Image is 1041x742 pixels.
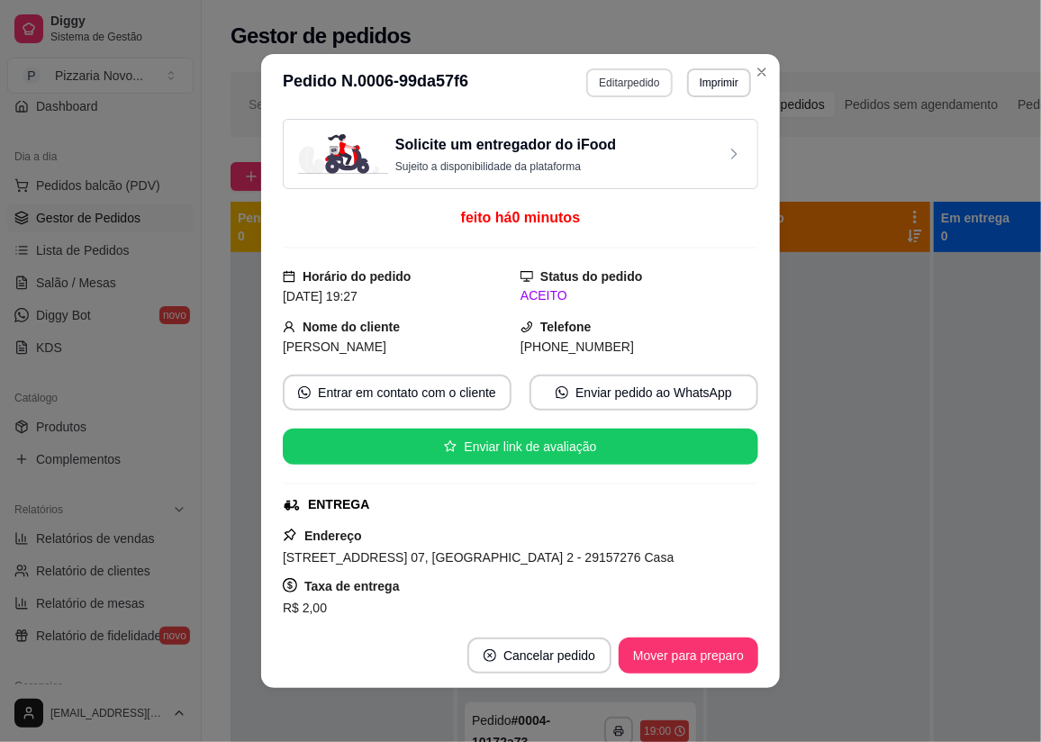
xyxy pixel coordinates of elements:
span: [DATE] 19:27 [283,289,358,303]
span: desktop [520,270,533,283]
strong: Nome do cliente [303,320,400,334]
span: R$ 2,00 [283,601,327,615]
h3: Solicite um entregador do iFood [395,134,616,156]
div: ENTREGA [308,495,369,514]
img: delivery-image [298,134,388,174]
p: Sujeito a disponibilidade da plataforma [395,159,616,174]
span: [PERSON_NAME] [283,339,386,354]
span: star [444,440,457,453]
strong: Telefone [540,320,592,334]
span: whats-app [556,386,568,399]
span: feito há 0 minutos [461,210,580,225]
strong: Endereço [304,529,362,543]
span: close-circle [484,649,496,662]
button: whats-appEntrar em contato com o cliente [283,375,511,411]
strong: Status do pedido [540,269,643,284]
span: [STREET_ADDRESS] 07, [GEOGRAPHIC_DATA] 2 - 29157276 Casa [283,550,674,565]
button: Mover para preparo [619,638,758,674]
span: phone [520,321,533,333]
span: whats-app [298,386,311,399]
strong: Taxa de entrega [304,579,400,593]
span: [PHONE_NUMBER] [520,339,634,354]
h3: Pedido N. 0006-99da57f6 [283,68,468,97]
span: dollar [283,578,297,593]
span: pushpin [283,528,297,542]
button: Editarpedido [586,68,672,97]
div: ACEITO [520,286,758,305]
button: whats-appEnviar pedido ao WhatsApp [530,375,758,411]
strong: Horário do pedido [303,269,412,284]
span: calendar [283,270,295,283]
button: Imprimir [687,68,751,97]
button: starEnviar link de avaliação [283,429,758,465]
span: user [283,321,295,333]
button: close-circleCancelar pedido [467,638,611,674]
button: Close [747,58,776,86]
